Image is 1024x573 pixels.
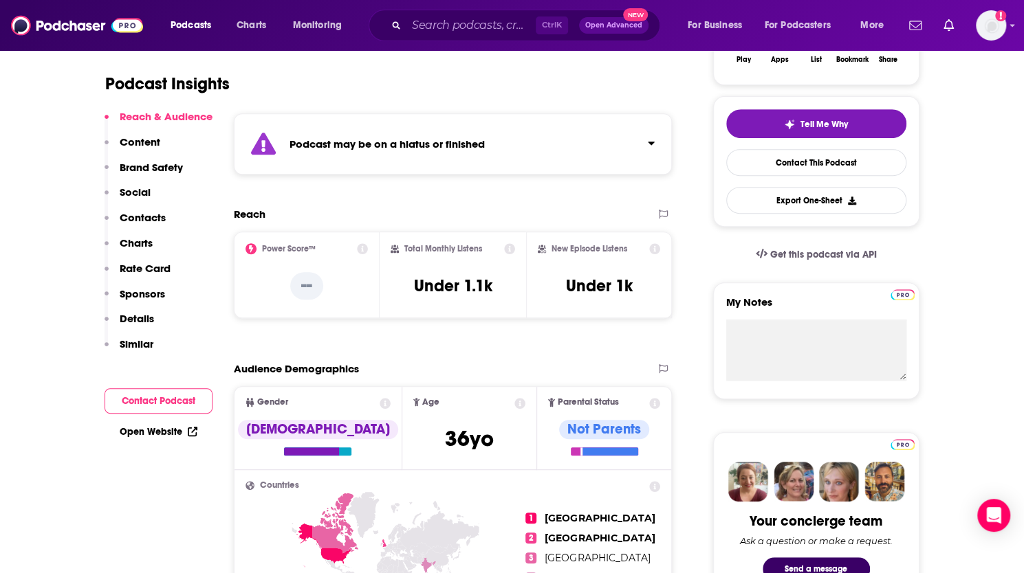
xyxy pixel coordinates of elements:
h1: Podcast Insights [105,74,230,94]
button: open menu [678,14,759,36]
h2: Power Score™ [262,244,316,254]
button: open menu [283,14,360,36]
img: Barbara Profile [774,462,814,502]
h2: New Episode Listens [552,244,627,254]
img: Podchaser - Follow, Share and Rate Podcasts [11,12,143,38]
button: open menu [161,14,229,36]
button: Similar [105,337,153,363]
div: Play [737,56,751,64]
p: Brand Safety [120,161,183,174]
label: My Notes [726,295,906,319]
div: Your concierge team [750,513,882,530]
svg: Add a profile image [995,10,1006,21]
button: Details [105,312,154,337]
span: [GEOGRAPHIC_DATA] [545,552,650,564]
button: Social [105,186,151,211]
button: Content [105,135,160,161]
img: Jules Profile [819,462,859,502]
h2: Reach [234,207,265,221]
button: open menu [756,14,851,36]
span: Charts [237,16,266,35]
p: Sponsors [120,287,165,300]
span: Tell Me Why [800,119,848,130]
span: Ctrl K [536,16,568,34]
div: Open Intercom Messenger [977,499,1010,532]
div: Ask a question or make a request. [740,535,893,546]
span: [GEOGRAPHIC_DATA] [545,532,655,544]
span: More [860,16,884,35]
span: For Business [688,16,742,35]
p: Details [120,312,154,325]
div: Not Parents [559,420,649,439]
a: Contact This Podcast [726,149,906,176]
a: Open Website [120,426,197,438]
span: 36 yo [445,425,494,452]
a: Get this podcast via API [745,238,888,271]
button: Brand Safety [105,161,183,186]
img: User Profile [976,10,1006,41]
a: Pro website [891,287,915,300]
div: List [811,56,822,64]
span: For Podcasters [765,16,831,35]
span: Get this podcast via API [770,249,876,260]
p: -- [290,272,323,300]
div: Bookmark [836,56,868,64]
button: Contact Podcast [105,388,213,414]
span: Parental Status [558,398,619,407]
h3: Under 1.1k [413,276,492,296]
button: Sponsors [105,287,165,313]
button: Reach & Audience [105,110,213,135]
a: Pro website [891,437,915,450]
h2: Total Monthly Listens [404,244,482,254]
img: Jon Profile [864,462,904,502]
button: Show profile menu [976,10,1006,41]
button: Open AdvancedNew [579,17,649,34]
div: Share [879,56,897,64]
h3: Under 1k [566,276,633,296]
div: Apps [771,56,789,64]
button: Export One-Sheet [726,187,906,214]
span: Logged in as kkitamorn [976,10,1006,41]
span: Countries [260,481,299,490]
input: Search podcasts, credits, & more... [406,14,536,36]
span: New [623,8,648,21]
p: Social [120,186,151,199]
button: Charts [105,236,153,262]
p: Contacts [120,211,166,224]
span: [GEOGRAPHIC_DATA] [545,512,655,524]
a: Show notifications dropdown [904,14,927,37]
h2: Audience Demographics [234,362,359,375]
span: 2 [525,532,536,543]
div: Search podcasts, credits, & more... [382,10,673,41]
img: Sydney Profile [728,462,768,502]
img: Podchaser Pro [891,439,915,450]
button: Rate Card [105,262,171,287]
p: Similar [120,337,153,350]
span: Podcasts [171,16,211,35]
a: Show notifications dropdown [938,14,959,37]
img: tell me why sparkle [784,119,795,130]
span: 1 [525,513,536,524]
img: Podchaser Pro [891,289,915,300]
div: [DEMOGRAPHIC_DATA] [238,420,398,439]
section: Click to expand status details [234,113,673,175]
p: Reach & Audience [120,110,213,123]
button: Contacts [105,211,166,236]
span: Gender [257,398,288,407]
strong: Podcast may be on a hiatus or finished [290,137,485,150]
p: Content [120,135,160,148]
p: Charts [120,236,153,249]
span: Monitoring [293,16,342,35]
a: Charts [228,14,274,36]
button: open menu [851,14,901,36]
span: 3 [525,552,536,563]
span: Age [422,398,439,407]
button: tell me why sparkleTell Me Why [726,109,906,138]
p: Rate Card [120,262,171,275]
span: Open Advanced [585,22,642,29]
